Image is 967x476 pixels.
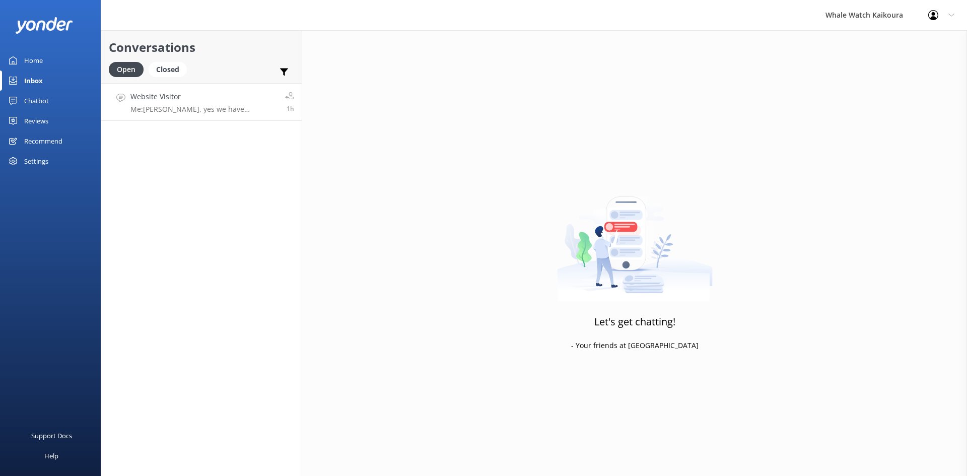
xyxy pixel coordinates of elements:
[24,91,49,111] div: Chatbot
[24,50,43,71] div: Home
[31,426,72,446] div: Support Docs
[24,71,43,91] div: Inbox
[101,83,302,121] a: Website VisitorMe:[PERSON_NAME], yes we have availability for this tour time. Nga Mihi Nui Keira.1h
[130,91,278,102] h4: Website Visitor
[44,446,58,466] div: Help
[130,105,278,114] p: Me: [PERSON_NAME], yes we have availability for this tour time. Nga Mihi Nui Keira.
[24,131,62,151] div: Recommend
[594,314,675,330] h3: Let's get chatting!
[109,38,294,57] h2: Conversations
[149,62,187,77] div: Closed
[109,62,144,77] div: Open
[149,63,192,75] a: Closed
[15,17,73,34] img: yonder-white-logo.png
[109,63,149,75] a: Open
[24,151,48,171] div: Settings
[557,175,713,301] img: artwork of a man stealing a conversation from at giant smartphone
[287,104,294,113] span: Aug 23 2025 11:01am (UTC +12:00) Pacific/Auckland
[571,340,699,351] p: - Your friends at [GEOGRAPHIC_DATA]
[24,111,48,131] div: Reviews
